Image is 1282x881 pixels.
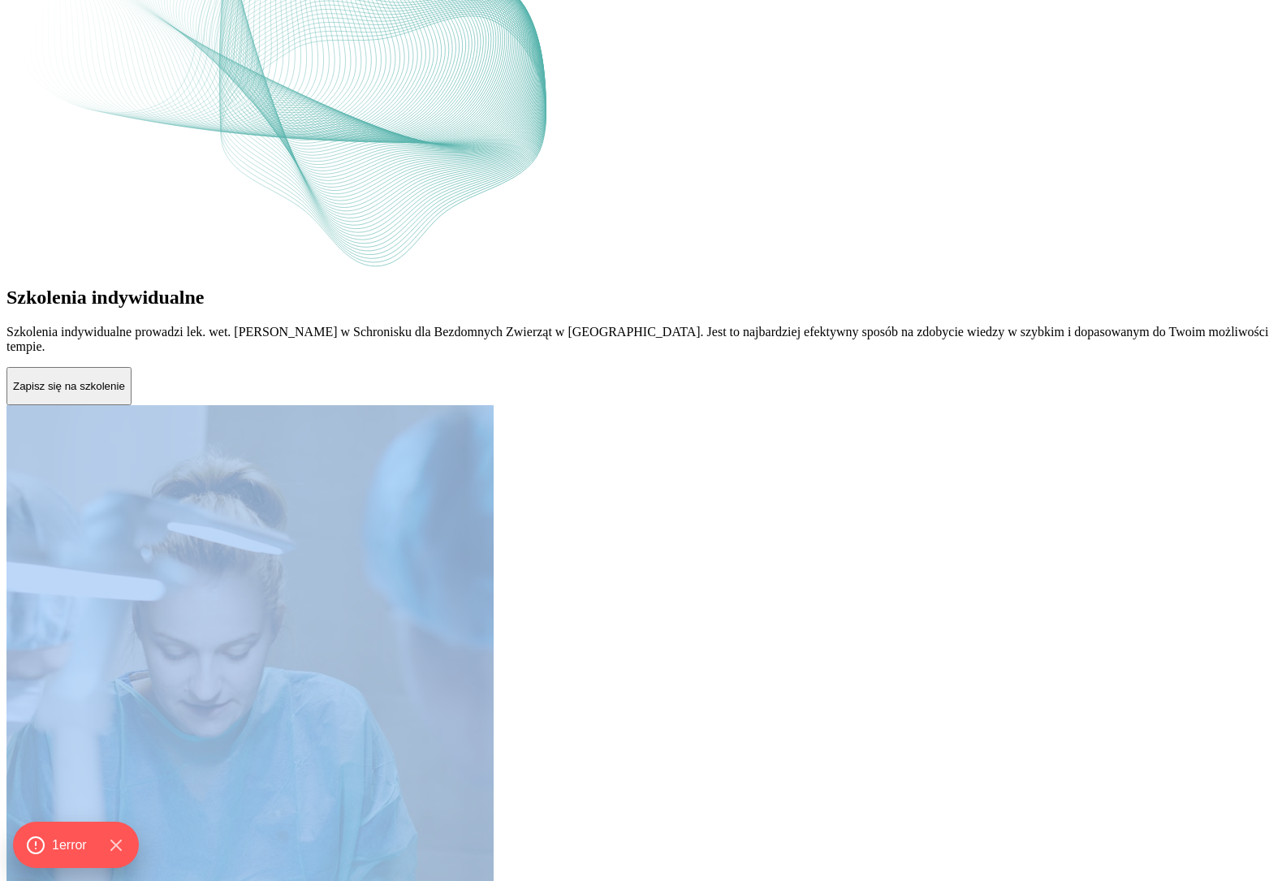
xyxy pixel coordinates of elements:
p: Zapisz się na szkolenie [13,380,125,392]
p: Szkolenia indywidualne prowadzi lek. wet. [PERSON_NAME] w Schronisku dla Bezdomnych Zwierząt w [G... [6,325,1276,354]
button: Zapisz się na szkolenie [6,367,132,406]
h2: Szkolenia indywidualne [6,287,1276,309]
a: Zapisz się na szkolenie [6,378,132,392]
